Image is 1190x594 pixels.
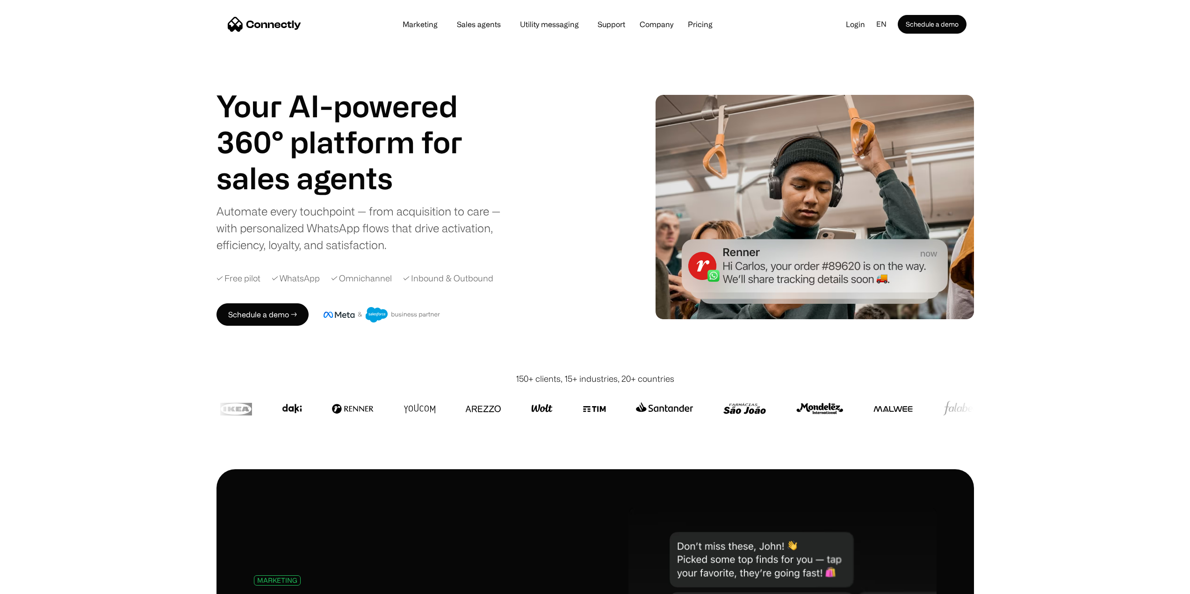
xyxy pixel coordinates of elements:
div: ✓ Omnichannel [331,272,392,285]
a: Support [590,21,633,28]
h1: Your AI-powered 360° platform for [216,88,497,160]
div: Company [637,18,676,31]
div: Company [640,18,673,31]
a: Pricing [680,21,720,28]
a: Utility messaging [512,21,586,28]
a: home [228,17,301,31]
div: en [873,17,898,31]
div: ✓ Free pilot [216,272,260,285]
div: 150+ clients, 15+ industries, 20+ countries [516,372,674,385]
a: Sales agents [449,21,508,28]
div: en [876,17,887,31]
div: carousel [216,160,497,196]
div: Automate every touchpoint — from acquisition to care — with personalized WhatsApp flows that driv... [216,203,511,253]
a: Login [838,17,873,31]
img: Meta and Salesforce business partner badge. [324,307,440,323]
a: Schedule a demo → [216,303,309,326]
div: ✓ WhatsApp [272,272,320,285]
a: Marketing [395,21,445,28]
ul: Language list [19,578,56,591]
h1: sales agents [216,160,497,196]
div: MARKETING [257,577,297,584]
a: Schedule a demo [898,15,966,34]
div: 1 of 4 [216,160,497,196]
div: ✓ Inbound & Outbound [403,272,493,285]
aside: Language selected: English [9,577,56,591]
